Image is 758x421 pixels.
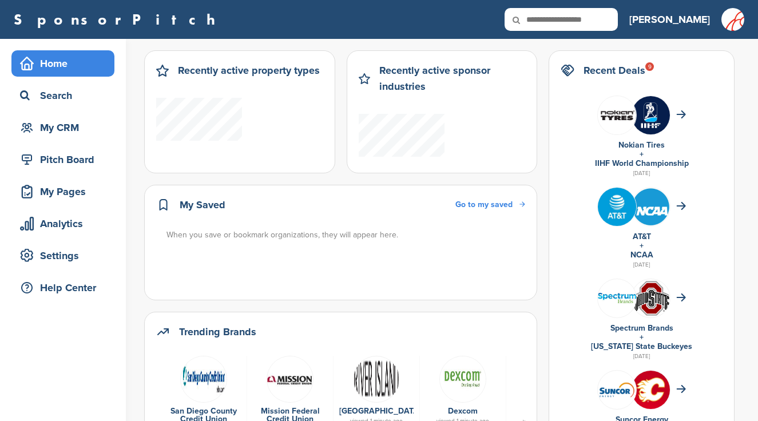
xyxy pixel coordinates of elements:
h2: Recently active property types [178,62,320,78]
img: Spectrum brands logo [598,293,636,304]
a: + [640,241,644,251]
a: 220px dexcom [426,356,500,402]
div: My Pages [17,181,114,202]
a: AT&T [633,232,651,241]
a: Dexcom [448,406,478,416]
img: 5qbfb61w 400x400 [632,371,670,409]
div: Help Center [17,277,114,298]
div: Settings [17,245,114,266]
img: Leqgnoiz 400x400 [598,96,636,134]
div: When you save or bookmark organizations, they will appear here. [166,229,526,241]
div: [DATE] [561,260,723,270]
a: NCAA [630,250,653,260]
a: + [640,149,644,159]
a: [US_STATE] State Buckeyes [591,341,692,351]
h2: Recently active sponsor industries [379,62,526,94]
div: [DATE] [561,351,723,362]
a: Go to my saved [455,198,525,211]
div: Search [17,85,114,106]
a: Search [11,82,114,109]
a: IIHF World Championship [595,158,689,168]
a: My Pages [11,178,114,205]
img: Data?1415805899 [632,280,670,316]
a: Data [253,356,327,402]
img: Data [598,381,636,399]
a: Analytics [11,210,114,237]
a: Nokian Tires [618,140,665,150]
img: Data [267,356,313,403]
img: Tpli2eyp 400x400 [598,188,636,226]
a: Help Center [11,275,114,301]
a: Pitch Board [11,146,114,173]
a: Home [11,50,114,77]
img: St3croq2 400x400 [632,188,670,226]
h3: [PERSON_NAME] [629,11,710,27]
img: Zskrbj6 400x400 [632,96,670,134]
div: 9 [645,62,654,71]
h2: Recent Deals [584,62,645,78]
a: SponsorPitch [14,12,223,27]
h2: Trending Brands [179,324,256,340]
h2: My Saved [180,197,225,213]
div: Analytics [17,213,114,234]
a: Data [339,356,414,402]
div: Pitch Board [17,149,114,170]
a: My CRM [11,114,114,141]
span: Go to my saved [455,200,513,209]
a: [PERSON_NAME] [629,7,710,32]
div: My CRM [17,117,114,138]
a: + [640,332,644,342]
a: Spectrum Brands [610,323,673,333]
a: Data [512,356,586,402]
a: [GEOGRAPHIC_DATA] [339,406,421,416]
img: Data [180,356,227,403]
a: Data [166,356,241,402]
img: 220px dexcom [439,356,486,403]
a: Settings [11,243,114,269]
div: Home [17,53,114,74]
div: [DATE] [561,168,723,178]
img: Data [353,356,400,403]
